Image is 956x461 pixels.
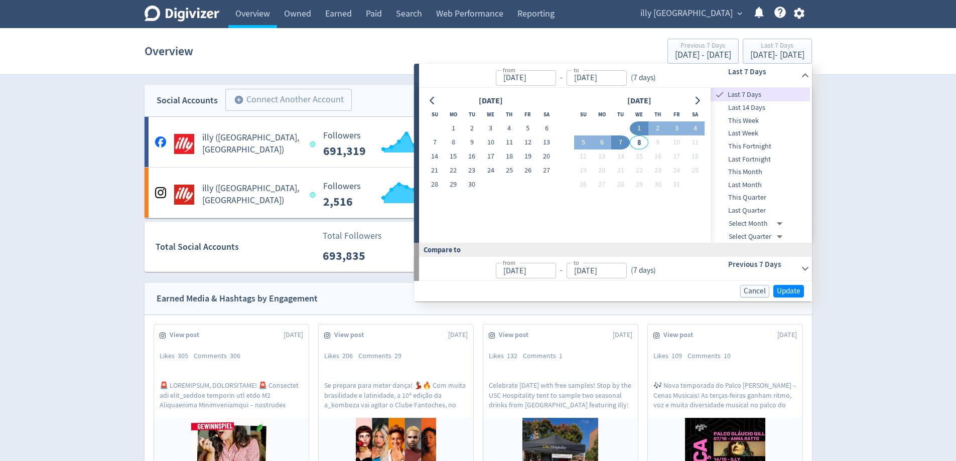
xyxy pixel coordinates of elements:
button: 25 [500,164,518,178]
button: 21 [426,164,444,178]
span: Last Fortnight [711,154,810,165]
button: 22 [630,164,648,178]
button: 21 [611,164,630,178]
button: 30 [463,178,481,192]
span: View post [663,330,699,340]
span: [DATE] [777,330,797,340]
div: Last 14 Days [711,101,810,114]
h5: illy ([GEOGRAPHIC_DATA], [GEOGRAPHIC_DATA]) [202,132,301,156]
div: Compare to [414,243,812,256]
h6: Previous 7 Days [728,258,797,270]
span: 109 [671,351,682,360]
span: 10 [724,351,731,360]
button: Update [773,285,804,297]
h5: illy ([GEOGRAPHIC_DATA], [GEOGRAPHIC_DATA]) [202,183,301,207]
span: Update [777,287,800,295]
th: Saturday [686,107,705,121]
span: expand_more [735,9,744,18]
svg: Followers --- [318,182,469,208]
span: This Quarter [711,192,810,203]
p: 🚨 LOREMIPSUM, DOLORSITAME! 🚨⁠ Consectet adi elit_seddoe temporin utl etdo M2 Aliquaenima Minimven... [160,381,303,409]
button: 18 [686,149,705,164]
button: 15 [444,149,463,164]
button: 26 [574,178,593,192]
button: 7 [611,135,630,149]
img: illy (AU, NZ) undefined [174,134,194,154]
button: 5 [574,135,593,149]
button: 6 [537,121,556,135]
p: Celebrate [DATE] with free samples! Stop by the USC Hospitality tent to sample two seasonal drink... [489,381,632,409]
div: Select Quarter [729,230,786,243]
label: from [503,258,515,267]
span: 305 [178,351,188,360]
svg: Followers --- [318,131,469,158]
p: Total Followers [323,229,382,243]
div: Select Month [729,217,786,230]
span: add_circle [234,95,244,105]
button: Go to next month [690,94,705,108]
th: Friday [667,107,686,121]
button: 4 [686,121,705,135]
label: from [503,66,515,74]
button: Connect Another Account [225,89,352,111]
span: View post [334,330,369,340]
a: illy (AU, NZ) undefinedilly ([GEOGRAPHIC_DATA], [GEOGRAPHIC_DATA]) Followers --- Followers 2,516 ... [145,168,812,218]
img: illy (AU, NZ) undefined [174,185,194,205]
span: Last 14 Days [711,102,810,113]
span: [DATE] [613,330,632,340]
div: from-to(7 days)Last 7 Days [419,88,812,243]
button: 5 [518,121,537,135]
button: 8 [630,135,648,149]
div: Last Month [711,179,810,192]
button: 6 [593,135,611,149]
label: to [574,66,579,74]
div: - [556,72,567,84]
button: 23 [463,164,481,178]
th: Thursday [648,107,667,121]
button: 16 [648,149,667,164]
button: 2 [463,121,481,135]
button: 1 [444,121,463,135]
button: Last 7 Days[DATE]- [DATE] [743,39,812,64]
span: This Fortnight [711,141,810,152]
div: from-to(7 days)Previous 7 Days [419,257,812,281]
button: 22 [444,164,463,178]
span: 132 [507,351,517,360]
button: 15 [630,149,648,164]
div: [DATE] [624,94,654,108]
th: Saturday [537,107,556,121]
div: Comments [194,351,246,361]
button: 28 [426,178,444,192]
div: Last Week [711,127,810,140]
th: Monday [593,107,611,121]
div: This Fortnight [711,140,810,153]
button: 9 [463,135,481,149]
span: Last Quarter [711,205,810,216]
button: 27 [593,178,611,192]
button: 13 [593,149,611,164]
div: - [556,265,567,276]
th: Thursday [500,107,518,121]
div: ( 7 days ) [627,265,656,276]
button: 31 [667,178,686,192]
button: 13 [537,135,556,149]
button: 25 [686,164,705,178]
div: from-to(7 days)Last 7 Days [419,64,812,88]
div: Last 7 Days [750,42,804,51]
span: illy [GEOGRAPHIC_DATA] [640,6,733,22]
div: Likes [324,351,358,361]
button: 17 [667,149,686,164]
div: [DATE] - [DATE] [750,51,804,60]
span: [DATE] [448,330,468,340]
button: 10 [667,135,686,149]
span: Data last synced: 8 Oct 2025, 4:02am (AEDT) [310,141,319,147]
button: 9 [648,135,667,149]
span: 306 [230,351,240,360]
th: Sunday [426,107,444,121]
span: [DATE] [284,330,303,340]
div: Total Social Accounts [156,240,316,254]
button: 4 [500,121,518,135]
button: Go to previous month [426,94,440,108]
button: 30 [648,178,667,192]
th: Wednesday [630,107,648,121]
